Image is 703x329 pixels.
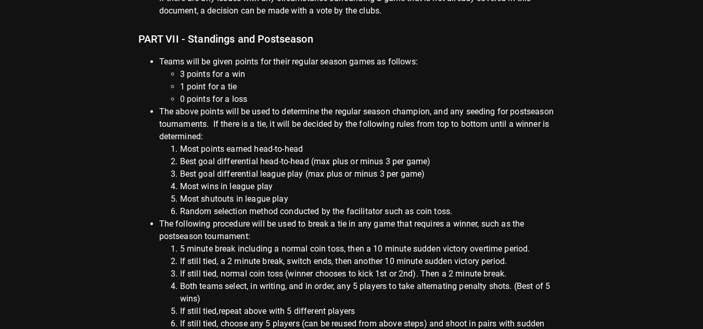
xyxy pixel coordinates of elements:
li: If still tied, normal coin toss (winner chooses to kick 1st or 2nd). Then a 2 minute break. [180,268,565,280]
li: If still tied,repeat above with 5 different players [180,305,565,318]
li: 3 points for a win [180,68,565,81]
li: 1 point for a tie [180,81,565,93]
li: 0 points for a loss [180,93,565,106]
li: Most wins in league play [180,180,565,193]
li: The above points will be used to determine the regular season champion, and any seeding for posts... [159,106,565,218]
h6: PART VII - Standings and Postseason [138,25,565,47]
li: Most shutouts in league play [180,193,565,205]
li: Best goal differential head-to-head (max plus or minus 3 per game) [180,155,565,168]
li: 5 minute break including a normal coin toss, then a 10 minute sudden victory overtime period. [180,243,565,255]
li: If still tied, a 2 minute break, switch ends, then another 10 minute sudden victory period. [180,255,565,268]
li: Teams will be given points for their regular season games as follows: [159,56,565,106]
li: Best goal differential league play (max plus or minus 3 per game) [180,168,565,180]
li: Most points earned head-to-head [180,143,565,155]
li: Random selection method conducted by the facilitator such as coin toss. [180,205,565,218]
li: Both teams select, in writing, and in order, any 5 players to take alternating penalty shots. (Be... [180,280,565,305]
